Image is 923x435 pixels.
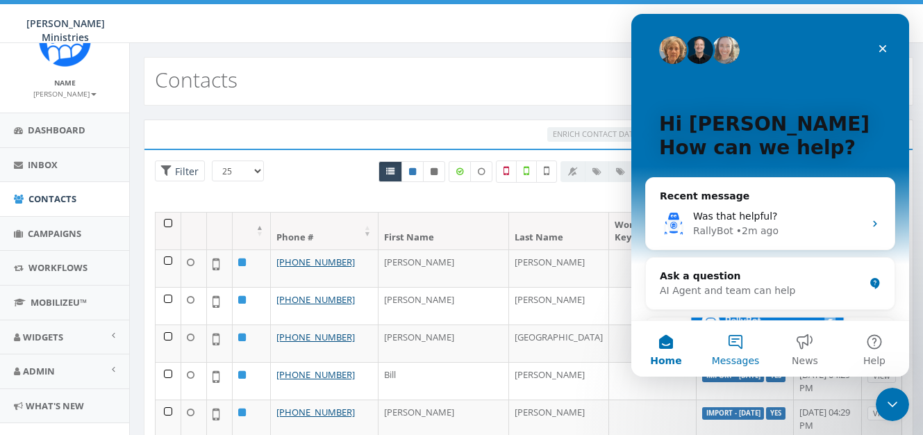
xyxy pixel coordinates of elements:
[401,161,424,182] a: Active
[172,165,199,178] span: Filter
[28,261,88,274] span: Workflows
[876,388,909,421] iframe: Intercom live chat
[155,161,205,182] span: Advance Filter
[509,249,609,287] td: [PERSON_NAME]
[276,256,355,268] a: [PHONE_NUMBER]
[276,406,355,418] a: [PHONE_NUMBER]
[54,78,76,88] small: Name
[516,161,537,183] label: Validated
[702,407,765,420] label: Import - [DATE]
[379,362,509,400] td: Bill
[509,213,609,249] th: Last Name
[28,227,81,240] span: Campaigns
[33,89,97,99] small: [PERSON_NAME]
[28,124,85,136] span: Dashboard
[28,192,76,205] span: Contacts
[631,14,909,377] iframe: Intercom live chat
[423,161,445,182] a: Opted Out
[766,407,785,420] label: Yes
[867,407,896,421] a: View
[139,307,208,363] button: News
[26,400,84,412] span: What's New
[379,287,509,325] td: [PERSON_NAME]
[794,362,862,400] td: [DATE] 04:29 PM
[379,161,402,182] a: All contacts
[232,342,254,352] span: Help
[509,362,609,400] td: [PERSON_NAME]
[496,161,517,183] label: Not a Mobile
[239,22,264,47] div: Close
[609,213,696,249] th: Workflow Keywords: activate to sort column ascending
[23,365,55,377] span: Admin
[31,296,87,309] span: MobilizeU™
[509,287,609,325] td: [PERSON_NAME]
[208,307,278,363] button: Help
[379,213,509,249] th: First Name
[449,161,471,182] label: Data Enriched
[160,342,187,352] span: News
[431,167,438,176] i: This phone number is unsubscribed and has opted-out of all texts.
[19,342,50,352] span: Home
[81,342,128,352] span: Messages
[509,325,609,362] td: [GEOGRAPHIC_DATA]
[409,167,416,176] i: This phone number is subscribed and will receive texts.
[69,307,139,363] button: Messages
[271,213,379,249] th: Phone #: activate to sort column ascending
[23,331,63,343] span: Widgets
[276,368,355,381] a: [PHONE_NUMBER]
[379,249,509,287] td: [PERSON_NAME]
[33,87,97,99] a: [PERSON_NAME]
[276,331,355,343] a: [PHONE_NUMBER]
[155,68,238,91] h2: Contacts
[536,161,557,183] label: Not Validated
[470,161,492,182] label: Data not Enriched
[26,17,105,44] span: [PERSON_NAME] Ministries
[276,293,355,306] a: [PHONE_NUMBER]
[379,325,509,362] td: [PERSON_NAME]
[28,158,58,171] span: Inbox
[15,304,263,401] img: RallyBot + Playbooks Now Live! 🚀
